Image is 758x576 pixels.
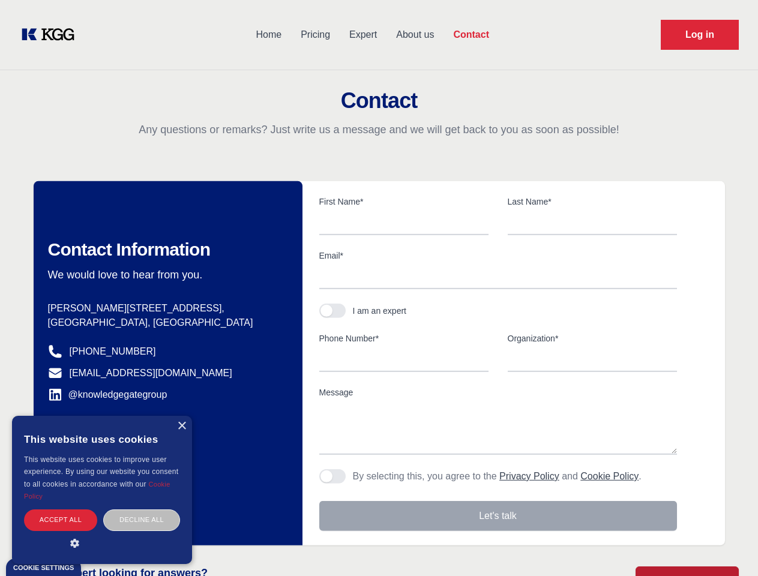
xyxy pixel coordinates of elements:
[319,332,489,344] label: Phone Number*
[24,481,170,500] a: Cookie Policy
[24,455,178,488] span: This website uses cookies to improve user experience. By using our website you consent to all coo...
[291,19,340,50] a: Pricing
[508,332,677,344] label: Organization*
[48,388,167,402] a: @knowledgegategroup
[353,305,407,317] div: I am an expert
[48,301,283,316] p: [PERSON_NAME][STREET_ADDRESS],
[353,469,642,484] p: By selecting this, you agree to the and .
[246,19,291,50] a: Home
[508,196,677,208] label: Last Name*
[499,471,559,481] a: Privacy Policy
[19,25,84,44] a: KOL Knowledge Platform: Talk to Key External Experts (KEE)
[661,20,739,50] a: Request Demo
[70,366,232,380] a: [EMAIL_ADDRESS][DOMAIN_NAME]
[177,422,186,431] div: Close
[387,19,444,50] a: About us
[319,386,677,398] label: Message
[340,19,387,50] a: Expert
[24,509,97,530] div: Accept all
[319,250,677,262] label: Email*
[580,471,639,481] a: Cookie Policy
[14,89,744,113] h2: Contact
[24,425,180,454] div: This website uses cookies
[70,344,156,359] a: [PHONE_NUMBER]
[48,316,283,330] p: [GEOGRAPHIC_DATA], [GEOGRAPHIC_DATA]
[13,565,74,571] div: Cookie settings
[14,122,744,137] p: Any questions or remarks? Just write us a message and we will get back to you as soon as possible!
[319,501,677,531] button: Let's talk
[48,239,283,260] h2: Contact Information
[48,268,283,282] p: We would love to hear from you.
[698,518,758,576] iframe: Chat Widget
[444,19,499,50] a: Contact
[319,196,489,208] label: First Name*
[103,509,180,530] div: Decline all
